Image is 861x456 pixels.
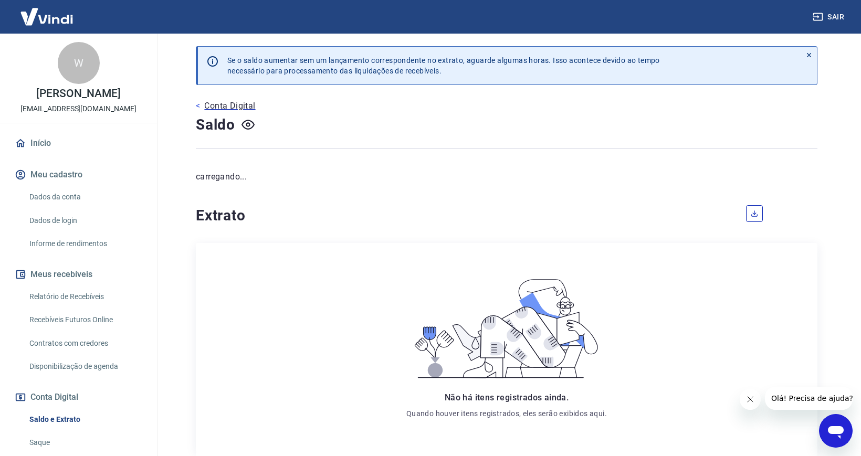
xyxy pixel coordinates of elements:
[819,414,853,448] iframe: Botão para abrir a janela de mensagens
[25,210,144,231] a: Dados de login
[204,100,255,112] p: Conta Digital
[13,386,144,409] button: Conta Digital
[25,333,144,354] a: Contratos com credores
[406,408,607,419] p: Quando houver itens registrados, eles serão exibidos aqui.
[13,163,144,186] button: Meu cadastro
[20,103,136,114] p: [EMAIL_ADDRESS][DOMAIN_NAME]
[58,42,100,84] div: W
[13,132,144,155] a: Início
[25,309,144,331] a: Recebíveis Futuros Online
[765,387,853,410] iframe: Mensagem da empresa
[25,186,144,208] a: Dados da conta
[25,356,144,377] a: Disponibilização de agenda
[13,263,144,286] button: Meus recebíveis
[25,286,144,307] a: Relatório de Recebíveis
[6,7,88,16] span: Olá! Precisa de ajuda?
[25,233,144,254] a: Informe de rendimentos
[13,1,81,33] img: Vindi
[196,205,733,226] h4: Extrato
[196,100,200,112] p: <
[811,7,848,27] button: Sair
[36,88,120,99] p: [PERSON_NAME]
[25,432,144,453] a: Saque
[25,409,144,430] a: Saldo e Extrato
[740,389,761,410] iframe: Fechar mensagem
[196,114,235,135] h4: Saldo
[196,171,817,183] p: carregando...
[227,55,660,76] p: Se o saldo aumentar sem um lançamento correspondente no extrato, aguarde algumas horas. Isso acon...
[445,393,569,402] span: Não há itens registrados ainda.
